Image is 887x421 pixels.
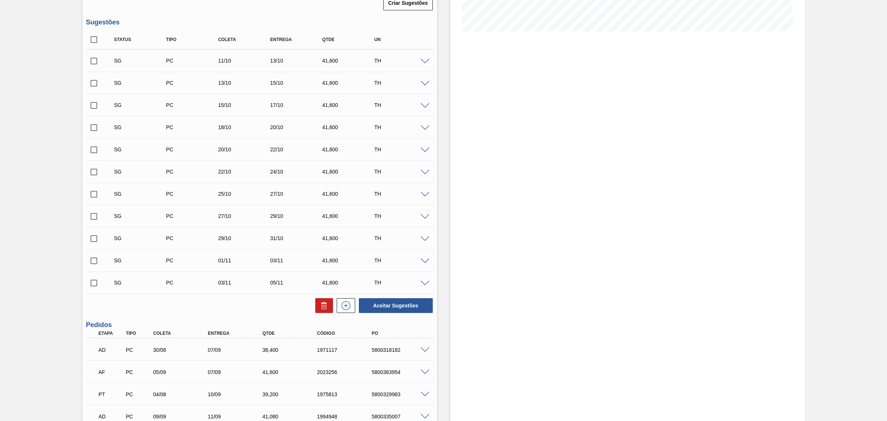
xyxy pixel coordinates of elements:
div: Sugestão Criada [112,80,171,86]
div: 25/10/2025 [216,191,275,197]
div: 11/10/2025 [216,58,275,64]
div: 41,600 [320,213,380,219]
div: Entrega [268,37,327,42]
div: 31/10/2025 [268,235,327,241]
div: Pedido em Trânsito [97,386,126,403]
div: 07/09/2025 [206,347,268,353]
div: Pedido de Compra [164,169,223,175]
div: Sugestão Criada [112,146,171,152]
div: 03/11/2025 [268,257,327,263]
div: 24/10/2025 [268,169,327,175]
div: Sugestão Criada [112,213,171,219]
div: 15/10/2025 [268,80,327,86]
div: 27/10/2025 [216,213,275,219]
div: Sugestão Criada [112,124,171,130]
div: Sugestão Criada [112,102,171,108]
div: Coleta [216,37,275,42]
div: Pedido de Compra [164,80,223,86]
p: AF [99,369,124,375]
div: TH [373,280,432,286]
div: Sugestão Criada [112,169,171,175]
div: 20/10/2025 [268,124,327,130]
div: 10/09/2025 [206,391,268,397]
div: 05/11/2025 [268,280,327,286]
div: 18/10/2025 [216,124,275,130]
p: AD [99,414,124,420]
div: TH [373,213,432,219]
div: 01/11/2025 [216,257,275,263]
p: AD [99,347,124,353]
div: 41,600 [320,146,380,152]
div: 38,400 [261,347,323,353]
div: 41,600 [320,102,380,108]
div: 41,600 [261,369,323,375]
div: TH [373,102,432,108]
div: Sugestão Criada [112,257,171,263]
div: 41,080 [261,414,323,420]
div: 03/11/2025 [216,280,275,286]
div: 41,600 [320,124,380,130]
div: 1975813 [315,391,377,397]
div: Pedido de Compra [164,235,223,241]
div: 11/09/2025 [206,414,268,420]
div: Qtde [261,331,323,336]
div: 41,600 [320,80,380,86]
div: Pedido de Compra [164,213,223,219]
div: Entrega [206,331,268,336]
div: Pedido de Compra [164,124,223,130]
div: Sugestão Criada [112,58,171,64]
button: Aceitar Sugestões [359,298,433,313]
div: 5800363954 [370,369,432,375]
div: Status [112,37,171,42]
div: Etapa [97,331,126,336]
div: 29/10/2025 [268,213,327,219]
div: 41,600 [320,169,380,175]
div: 5800335007 [370,414,432,420]
div: TH [373,58,432,64]
div: 22/10/2025 [216,169,275,175]
div: Pedido de Compra [164,102,223,108]
div: Tipo [164,37,223,42]
div: 41,600 [320,58,380,64]
div: TH [373,146,432,152]
h3: Pedidos [86,321,434,329]
div: Sugestão Criada [112,191,171,197]
div: Pedido de Compra [164,58,223,64]
div: TH [373,235,432,241]
div: 29/10/2025 [216,235,275,241]
div: TH [373,169,432,175]
div: Sugestão Criada [112,280,171,286]
div: 5800329983 [370,391,432,397]
div: 22/10/2025 [268,146,327,152]
div: 13/10/2025 [268,58,327,64]
div: 41,600 [320,257,380,263]
div: Nova sugestão [333,298,355,313]
div: Aguardando Descarga [97,342,126,358]
div: Tipo [124,331,153,336]
div: 09/09/2025 [151,414,213,420]
div: Código [315,331,377,336]
div: 27/10/2025 [268,191,327,197]
div: 13/10/2025 [216,80,275,86]
div: TH [373,124,432,130]
div: Pedido de Compra [124,414,153,420]
p: PT [99,391,124,397]
div: 2023256 [315,369,377,375]
div: Coleta [151,331,213,336]
div: Sugestão Criada [112,235,171,241]
div: PO [370,331,432,336]
div: Aguardando Faturamento [97,364,126,380]
div: 1971117 [315,347,377,353]
div: Pedido de Compra [124,391,153,397]
div: 5800318182 [370,347,432,353]
div: Aceitar Sugestões [355,297,434,314]
div: 07/09/2025 [206,369,268,375]
div: 17/10/2025 [268,102,327,108]
h3: Sugestões [86,18,434,26]
div: 41,600 [320,191,380,197]
div: Pedido de Compra [164,257,223,263]
div: 30/08/2025 [151,347,213,353]
div: 41,600 [320,280,380,286]
div: Excluir Sugestões [312,298,333,313]
div: TH [373,80,432,86]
